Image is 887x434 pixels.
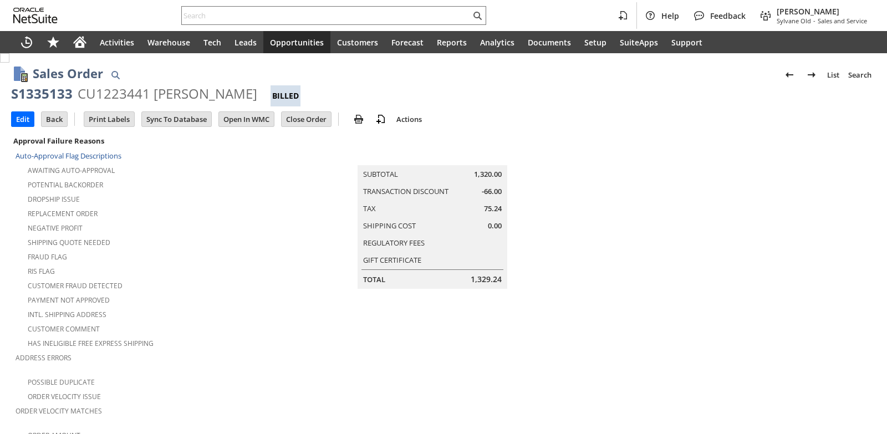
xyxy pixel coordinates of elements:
a: Auto-Approval Flag Descriptions [16,151,121,161]
a: Fraud Flag [28,252,67,262]
span: Help [661,11,679,21]
a: Has Ineligible Free Express Shipping [28,339,154,348]
a: Shipping Cost [363,221,416,231]
a: Address Errors [16,353,72,362]
a: Warehouse [141,31,197,53]
svg: Shortcuts [47,35,60,49]
span: Tech [203,37,221,48]
span: 75.24 [484,203,502,214]
caption: Summary [358,147,507,165]
img: Next [805,68,818,81]
input: Search [182,9,471,22]
span: SuiteApps [620,37,658,48]
a: Activities [93,31,141,53]
input: Back [42,112,67,126]
span: Feedback [710,11,746,21]
span: Leads [235,37,257,48]
input: Close Order [282,112,331,126]
span: Opportunities [270,37,324,48]
div: Shortcuts [40,31,67,53]
a: Dropship Issue [28,195,80,204]
svg: logo [13,8,58,23]
a: Tech [197,31,228,53]
span: Activities [100,37,134,48]
input: Sync To Database [142,112,211,126]
a: Subtotal [363,169,398,179]
img: Quick Find [109,68,122,81]
span: Sales and Service [818,17,867,25]
a: List [823,66,844,84]
a: Home [67,31,93,53]
a: Order Velocity Issue [28,392,101,401]
span: - [813,17,815,25]
a: Analytics [473,31,521,53]
a: Intl. Shipping Address [28,310,106,319]
div: CU1223441 [PERSON_NAME] [78,85,257,103]
a: SuiteApps [613,31,665,53]
a: Opportunities [263,31,330,53]
a: Setup [578,31,613,53]
a: RIS flag [28,267,55,276]
a: Search [844,66,876,84]
span: -66.00 [482,186,502,197]
span: [PERSON_NAME] [777,6,867,17]
a: Customer Comment [28,324,100,334]
a: Gift Certificate [363,255,421,265]
span: Forecast [391,37,424,48]
a: Transaction Discount [363,186,448,196]
span: 0.00 [488,221,502,231]
span: Documents [528,37,571,48]
a: Negative Profit [28,223,83,233]
img: print.svg [352,113,365,126]
span: Setup [584,37,606,48]
a: Possible Duplicate [28,377,95,387]
span: Analytics [480,37,514,48]
svg: Recent Records [20,35,33,49]
a: Recent Records [13,31,40,53]
a: Reports [430,31,473,53]
span: 1,329.24 [471,274,502,285]
svg: Home [73,35,86,49]
a: Documents [521,31,578,53]
a: Support [665,31,709,53]
h1: Sales Order [33,64,103,83]
div: S1335133 [11,85,73,103]
img: Previous [783,68,796,81]
span: Support [671,37,702,48]
div: Approval Failure Reasons [11,134,292,148]
a: Awaiting Auto-Approval [28,166,115,175]
span: Customers [337,37,378,48]
span: Sylvane Old [777,17,811,25]
a: Regulatory Fees [363,238,425,248]
a: Payment not approved [28,295,110,305]
a: Shipping Quote Needed [28,238,110,247]
input: Print Labels [84,112,134,126]
input: Edit [12,112,34,126]
span: Reports [437,37,467,48]
a: Total [363,274,385,284]
a: Forecast [385,31,430,53]
span: 1,320.00 [474,169,502,180]
img: add-record.svg [374,113,388,126]
a: Actions [392,114,426,124]
a: Customers [330,31,385,53]
input: Open In WMC [219,112,274,126]
div: Billed [271,85,300,106]
a: Replacement Order [28,209,98,218]
svg: Search [471,9,484,22]
a: Tax [363,203,376,213]
a: Customer Fraud Detected [28,281,123,290]
span: Warehouse [147,37,190,48]
a: Potential Backorder [28,180,103,190]
a: Order Velocity Matches [16,406,102,416]
a: Leads [228,31,263,53]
